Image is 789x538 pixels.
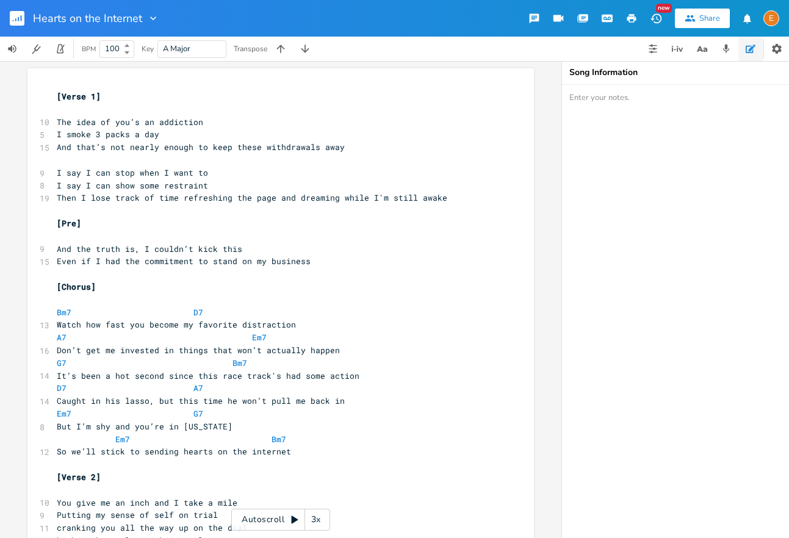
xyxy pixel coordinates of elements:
span: G7 [57,357,67,368]
span: A7 [57,332,67,343]
span: Bm7 [232,357,247,368]
span: I say I can show some restraint [57,180,208,191]
span: [Chorus] [57,281,96,292]
span: Then I lose track of time refreshing the page and dreaming while I'm still awake [57,192,447,203]
div: Erin Nicolle [763,10,779,26]
span: And that’s not nearly enough to keep these withdrawals away [57,142,345,152]
span: D7 [193,307,203,318]
button: Share [675,9,730,28]
span: D7 [57,382,67,393]
span: I smoke 3 packs a day [57,129,159,140]
div: New [656,4,672,13]
span: Caught in his lasso, but this time he won’t pull me back in [57,395,345,406]
span: But I’m shy and you’re in [US_STATE] [57,421,232,432]
div: Share [699,13,720,24]
span: Em7 [57,408,71,419]
span: I say I can stop when I want to [57,167,208,178]
span: A7 [193,382,203,393]
span: The idea of you’s an addiction [57,117,203,127]
div: BPM [82,46,96,52]
span: [Verse 2] [57,472,101,482]
span: And the truth is, I couldn’t kick this [57,243,242,254]
span: A Major [163,43,190,54]
span: G7 [193,408,203,419]
span: [Pre] [57,218,81,229]
span: You give me an inch and I take a mile [57,497,237,508]
div: Autoscroll [231,509,330,531]
span: Watch how fast you become my favorite distraction [57,319,296,330]
div: Transpose [234,45,267,52]
span: So we’ll stick to sending hearts on the internet [57,446,291,457]
span: Bm7 [57,307,71,318]
span: Putting my sense of self on trial [57,509,218,520]
span: Bm7 [272,434,286,445]
span: Em7 [115,434,130,445]
button: New [644,7,668,29]
div: Key [142,45,154,52]
span: Hearts on the Internet [33,13,142,24]
div: 3x [305,509,327,531]
span: [Verse 1] [57,91,101,102]
button: E [763,4,779,32]
span: cranking you all the way up on the dial [57,522,247,533]
span: Even if I had the commitment to stand on my business [57,256,311,267]
span: Em7 [252,332,267,343]
span: It’s been a hot second since this race track's had some action [57,370,359,381]
span: Don’t get me invested in things that won’t actually happen [57,345,340,356]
